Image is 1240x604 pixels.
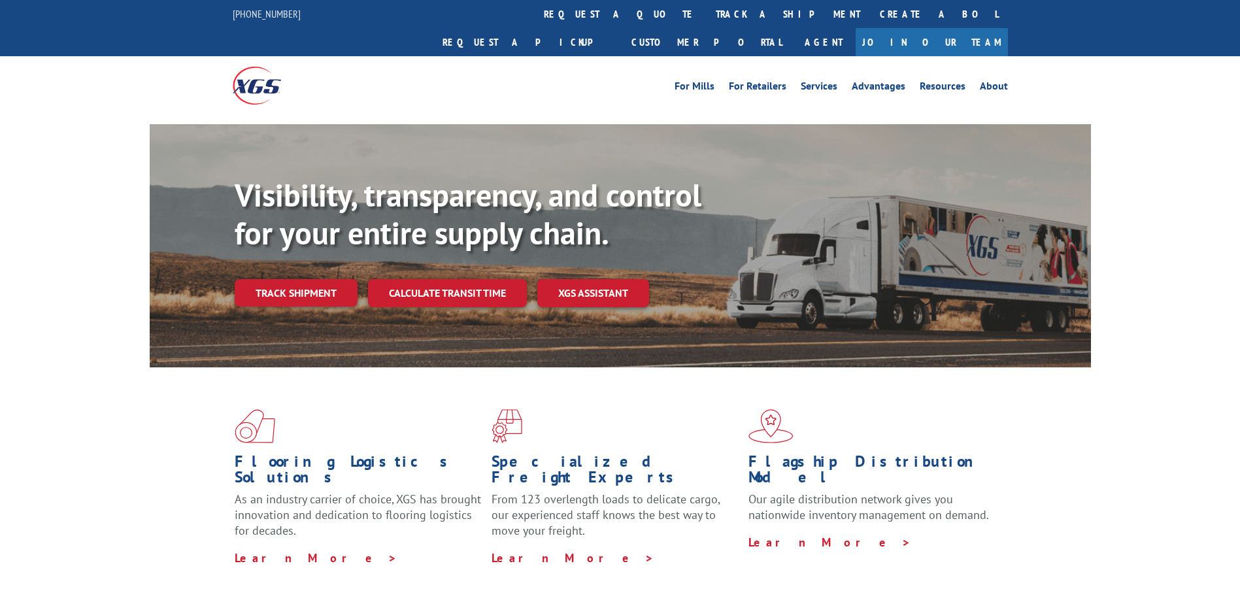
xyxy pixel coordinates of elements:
b: Visibility, transparency, and control for your entire supply chain. [235,175,701,253]
a: Learn More > [748,535,911,550]
a: For Mills [675,81,714,95]
img: xgs-icon-total-supply-chain-intelligence-red [235,409,275,443]
span: As an industry carrier of choice, XGS has brought innovation and dedication to flooring logistics... [235,492,481,538]
a: Customer Portal [622,28,792,56]
a: [PHONE_NUMBER] [233,7,301,20]
a: Track shipment [235,279,358,307]
a: Agent [792,28,856,56]
p: From 123 overlength loads to delicate cargo, our experienced staff knows the best way to move you... [492,492,739,550]
img: xgs-icon-flagship-distribution-model-red [748,409,794,443]
img: xgs-icon-focused-on-flooring-red [492,409,522,443]
a: Advantages [852,81,905,95]
span: Our agile distribution network gives you nationwide inventory management on demand. [748,492,989,522]
a: Request a pickup [433,28,622,56]
a: About [980,81,1008,95]
h1: Flagship Distribution Model [748,454,996,492]
a: Learn More > [235,550,397,565]
a: Learn More > [492,550,654,565]
a: Resources [920,81,965,95]
h1: Specialized Freight Experts [492,454,739,492]
a: For Retailers [729,81,786,95]
a: XGS ASSISTANT [537,279,649,307]
a: Calculate transit time [368,279,527,307]
h1: Flooring Logistics Solutions [235,454,482,492]
a: Join Our Team [856,28,1008,56]
a: Services [801,81,837,95]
